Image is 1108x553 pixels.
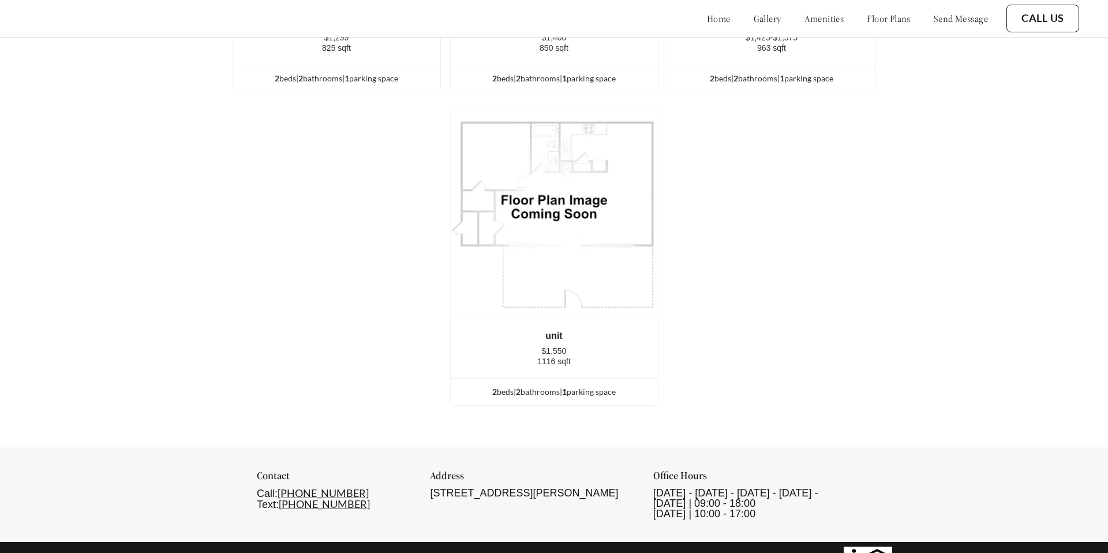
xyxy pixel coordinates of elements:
span: [DATE] | 10:00 - 17:00 [653,508,755,520]
span: $1,550 [542,346,567,356]
span: 2 [733,73,738,83]
div: Contact [257,470,406,488]
a: [PHONE_NUMBER] [278,487,369,499]
span: 2 [492,387,497,397]
span: 963 sqft [757,43,786,53]
div: bed s | bathroom s | parking space [233,72,440,85]
a: home [707,13,731,24]
span: $1,400 [542,33,567,42]
span: 2 [298,73,303,83]
span: Call: [257,488,278,499]
div: Office Hours [653,470,851,488]
div: bed s | bathroom s | parking space [451,386,658,398]
a: gallery [754,13,781,24]
a: Call Us [1021,12,1064,25]
span: 1 [780,73,784,83]
a: send message [934,13,988,24]
img: example [450,111,658,319]
span: 1 [345,73,349,83]
div: bed s | bathroom s | parking space [451,72,658,85]
span: 850 sqft [540,43,568,53]
div: [STREET_ADDRESS][PERSON_NAME] [430,488,628,498]
div: Address [430,470,628,488]
a: amenities [804,13,844,24]
span: 2 [710,73,714,83]
button: Call Us [1006,5,1079,32]
span: 2 [516,73,521,83]
div: [DATE] - [DATE] - [DATE] - [DATE] - [DATE] | 09:00 - 18:00 [653,488,851,519]
span: Text: [257,499,279,510]
span: $1,299 [324,33,349,42]
span: 2 [492,73,497,83]
span: 825 sqft [322,43,351,53]
div: bed s | bathroom s | parking space [668,72,875,85]
span: 1 [562,73,567,83]
div: unit [468,331,641,341]
span: 2 [516,387,521,397]
a: floor plans [867,13,911,24]
span: 2 [275,73,279,83]
span: 1 [562,387,567,397]
span: 1116 sqft [537,357,571,366]
span: $1,425-$1,575 [746,33,798,42]
a: [PHONE_NUMBER] [279,498,370,510]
